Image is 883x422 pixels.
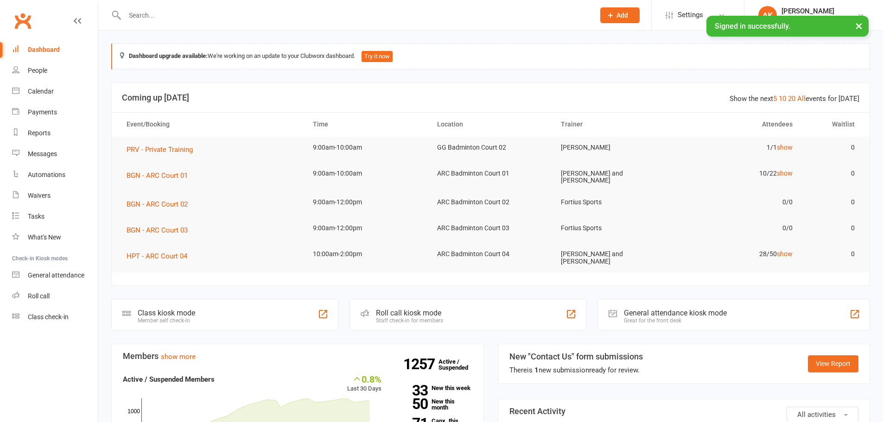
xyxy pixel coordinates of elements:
div: General attendance kiosk mode [624,309,727,317]
td: GG Badminton Court 02 [429,137,553,158]
span: BGN - ARC Court 01 [127,171,188,180]
td: ARC Badminton Court 03 [429,217,553,239]
th: Waitlist [801,113,863,136]
span: Signed in successfully. [715,22,790,31]
td: 0/0 [677,217,801,239]
h3: Recent Activity [509,407,859,416]
div: [GEOGRAPHIC_DATA] [781,15,844,24]
a: Tasks [12,206,98,227]
a: show [777,144,793,151]
a: All [797,94,806,103]
div: Last 30 Days [347,374,381,394]
a: What's New [12,227,98,248]
td: Fortius Sports [553,191,677,213]
td: [PERSON_NAME] [553,137,677,158]
td: [PERSON_NAME] and [PERSON_NAME] [553,163,677,192]
button: Add [600,7,640,23]
td: Fortius Sports [553,217,677,239]
td: 0 [801,137,863,158]
td: ARC Badminton Court 01 [429,163,553,184]
span: All activities [797,410,836,419]
a: View Report [808,355,858,372]
div: Great for the front desk [624,317,727,324]
button: × [851,16,867,36]
strong: 1 [534,366,539,374]
span: Settings [678,5,703,25]
div: Payments [28,108,57,116]
div: There is new submission ready for review. [509,365,643,376]
strong: 1257 [403,357,438,371]
div: Roll call [28,292,50,300]
strong: Active / Suspended Members [123,375,215,384]
div: 0.8% [347,374,381,384]
a: Messages [12,144,98,164]
div: Tasks [28,213,44,220]
td: 1/1 [677,137,801,158]
th: Event/Booking [118,113,305,136]
a: Reports [12,123,98,144]
a: 5 [773,94,777,103]
a: 10 [779,94,786,103]
div: General attendance [28,271,84,279]
a: show [777,250,793,258]
th: Time [305,113,429,136]
a: Clubworx [11,9,34,32]
a: Payments [12,102,98,123]
h3: New "Contact Us" form submissions [509,352,643,361]
td: ARC Badminton Court 02 [429,191,553,213]
td: 0 [801,191,863,213]
span: HPT - ARC Court 04 [127,252,187,260]
a: Waivers [12,185,98,206]
div: Calendar [28,88,54,95]
td: 10:00am-2:00pm [305,243,429,265]
th: Trainer [553,113,677,136]
a: 50New this month [395,398,472,410]
td: 9:00am-10:00am [305,163,429,184]
button: BGN - ARC Court 03 [127,225,194,236]
td: 0 [801,243,863,265]
div: AK [758,6,777,25]
button: PRV - Private Training [127,144,199,155]
td: 10/22 [677,163,801,184]
button: BGN - ARC Court 02 [127,199,194,210]
div: Show the next events for [DATE] [730,93,859,104]
a: show more [161,353,196,361]
div: Messages [28,150,57,157]
div: Class check-in [28,313,69,321]
div: Dashboard [28,46,60,53]
td: 9:00am-12:00pm [305,217,429,239]
strong: Dashboard upgrade available: [129,52,208,59]
a: show [777,170,793,177]
a: 20 [788,94,795,103]
h3: Members [123,352,472,361]
div: Automations [28,171,65,178]
a: People [12,60,98,81]
td: 0/0 [677,191,801,213]
td: 9:00am-10:00am [305,137,429,158]
div: [PERSON_NAME] [781,7,844,15]
th: Attendees [677,113,801,136]
div: Staff check-in for members [376,317,443,324]
span: BGN - ARC Court 03 [127,226,188,234]
a: Roll call [12,286,98,307]
a: Automations [12,164,98,185]
div: Reports [28,129,51,137]
td: [PERSON_NAME] and [PERSON_NAME] [553,243,677,272]
div: Member self check-in [138,317,195,324]
div: Waivers [28,192,51,199]
button: Try it now [362,51,393,62]
input: Search... [122,9,588,22]
a: Class kiosk mode [12,307,98,328]
a: Dashboard [12,39,98,60]
div: People [28,67,47,74]
h3: Coming up [DATE] [122,93,859,102]
a: Calendar [12,81,98,102]
td: ARC Badminton Court 04 [429,243,553,265]
span: PRV - Private Training [127,145,193,154]
div: We're working on an update to your Clubworx dashboard. [111,44,870,69]
div: Class kiosk mode [138,309,195,317]
button: HPT - ARC Court 04 [127,251,194,262]
td: 9:00am-12:00pm [305,191,429,213]
strong: 50 [395,397,428,411]
span: Add [616,12,628,19]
